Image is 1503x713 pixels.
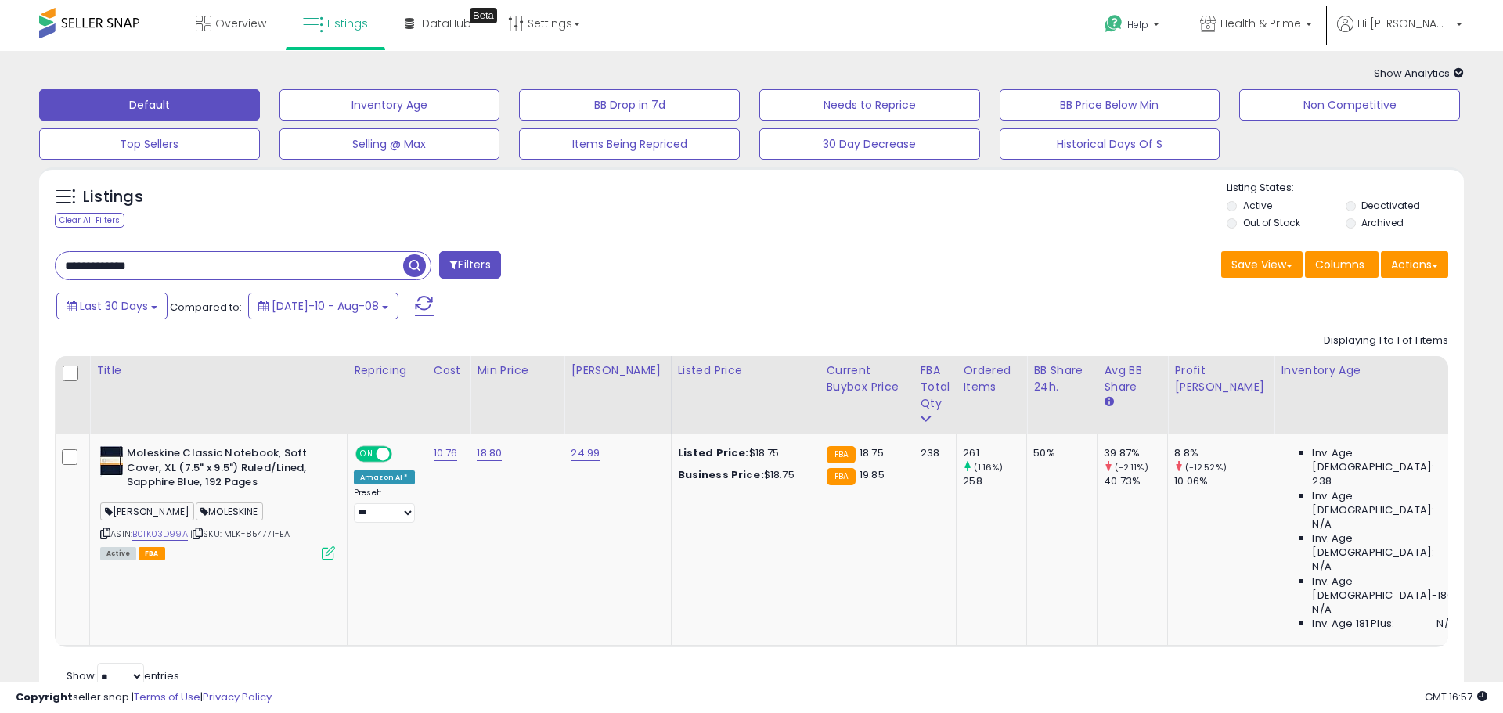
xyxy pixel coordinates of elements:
button: 30 Day Decrease [759,128,980,160]
button: [DATE]-10 - Aug-08 [248,293,398,319]
a: 18.80 [477,445,502,461]
div: 10.06% [1174,474,1274,488]
div: [PERSON_NAME] [571,362,664,379]
span: FBA [139,547,165,560]
div: Repricing [354,362,420,379]
span: OFF [390,448,415,461]
p: Listing States: [1227,181,1463,196]
div: 238 [921,446,945,460]
button: BB Price Below Min [1000,89,1220,121]
small: FBA [827,468,856,485]
div: seller snap | | [16,690,272,705]
div: Current Buybox Price [827,362,907,395]
span: 19.85 [860,467,885,482]
div: FBA Total Qty [921,362,950,412]
button: Actions [1381,251,1448,278]
div: 39.87% [1104,446,1167,460]
span: N/A [1312,560,1331,574]
label: Out of Stock [1243,216,1300,229]
small: (-2.11%) [1115,461,1148,474]
div: Title [96,362,341,379]
div: 50% [1033,446,1085,460]
img: 316VEaN1bVL._SL40_.jpg [100,446,123,477]
h5: Listings [83,186,143,208]
span: N/A [1312,603,1331,617]
span: All listings currently available for purchase on Amazon [100,547,136,560]
div: Avg BB Share [1104,362,1161,395]
button: Save View [1221,251,1303,278]
span: N/A [1436,617,1455,631]
a: Privacy Policy [203,690,272,704]
small: Avg BB Share. [1104,395,1113,409]
b: Business Price: [678,467,764,482]
a: 10.76 [434,445,458,461]
button: Columns [1305,251,1379,278]
span: Show: entries [67,668,179,683]
div: $18.75 [678,468,808,482]
div: 258 [963,474,1026,488]
button: Non Competitive [1239,89,1460,121]
label: Archived [1361,216,1404,229]
small: FBA [827,446,856,463]
span: | SKU: MLK-854771-EA [190,528,290,540]
div: Cost [434,362,464,379]
div: 40.73% [1104,474,1167,488]
strong: Copyright [16,690,73,704]
span: Last 30 Days [80,298,148,314]
button: Inventory Age [279,89,500,121]
a: B01K03D99A [132,528,188,541]
small: (-12.52%) [1185,461,1227,474]
div: 8.8% [1174,446,1274,460]
b: Moleskine Classic Notebook, Soft Cover, XL (7.5" x 9.5") Ruled/Lined, Sapphire Blue, 192 Pages [127,446,317,494]
button: Top Sellers [39,128,260,160]
span: Health & Prime [1220,16,1301,31]
button: Items Being Repriced [519,128,740,160]
small: (1.16%) [974,461,1004,474]
div: Ordered Items [963,362,1020,395]
div: Clear All Filters [55,213,124,228]
a: Hi [PERSON_NAME] [1337,16,1462,51]
button: Needs to Reprice [759,89,980,121]
button: Selling @ Max [279,128,500,160]
label: Active [1243,199,1272,212]
a: Help [1092,2,1175,51]
div: ASIN: [100,446,335,558]
span: Compared to: [170,300,242,315]
div: Preset: [354,488,415,523]
div: Profit [PERSON_NAME] [1174,362,1267,395]
a: Terms of Use [134,690,200,704]
button: Default [39,89,260,121]
div: BB Share 24h. [1033,362,1090,395]
div: Min Price [477,362,557,379]
button: Filters [439,251,500,279]
div: Amazon AI * [354,470,415,484]
span: Inv. Age [DEMOGRAPHIC_DATA]: [1312,446,1455,474]
span: N/A [1312,517,1331,531]
span: Hi [PERSON_NAME] [1357,16,1451,31]
span: [DATE]-10 - Aug-08 [272,298,379,314]
span: Show Analytics [1374,66,1464,81]
span: 238 [1312,474,1331,488]
div: Tooltip anchor [470,8,497,23]
div: $18.75 [678,446,808,460]
button: Last 30 Days [56,293,168,319]
span: ON [357,448,377,461]
button: BB Drop in 7d [519,89,740,121]
div: Displaying 1 to 1 of 1 items [1324,333,1448,348]
span: 18.75 [860,445,884,460]
span: MOLESKINE [196,502,263,520]
span: Inv. Age [DEMOGRAPHIC_DATA]: [1312,531,1455,560]
div: Inventory Age [1281,362,1461,379]
a: 24.99 [571,445,600,461]
i: Get Help [1104,14,1123,34]
div: 261 [963,446,1026,460]
span: Help [1127,18,1148,31]
span: Inv. Age [DEMOGRAPHIC_DATA]-180: [1312,574,1455,603]
span: Inv. Age 181 Plus: [1312,617,1394,631]
b: Listed Price: [678,445,749,460]
div: Listed Price [678,362,813,379]
button: Historical Days Of S [1000,128,1220,160]
span: Columns [1315,257,1364,272]
span: 2025-09-8 16:57 GMT [1425,690,1487,704]
span: Overview [215,16,266,31]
